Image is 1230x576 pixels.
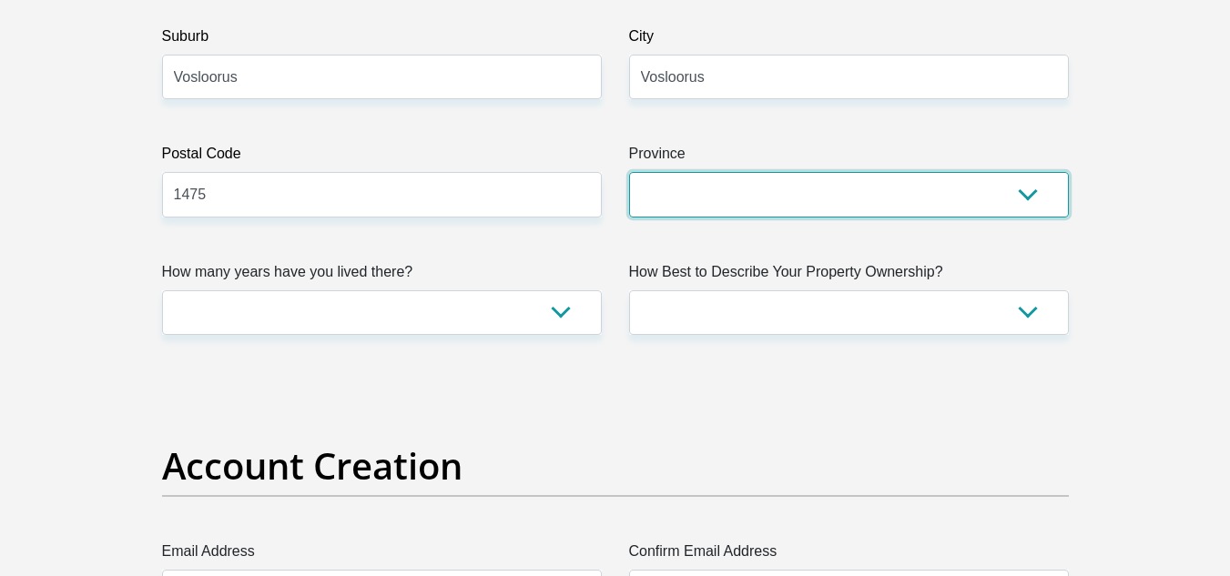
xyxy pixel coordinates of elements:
[162,25,602,55] label: Suburb
[629,25,1069,55] label: City
[629,541,1069,570] label: Confirm Email Address
[162,541,602,570] label: Email Address
[162,444,1069,488] h2: Account Creation
[629,172,1069,217] select: Please Select a Province
[162,55,602,99] input: Suburb
[162,143,602,172] label: Postal Code
[629,55,1069,99] input: City
[162,261,602,290] label: How many years have you lived there?
[162,290,602,335] select: Please select a value
[629,143,1069,172] label: Province
[629,290,1069,335] select: Please select a value
[629,261,1069,290] label: How Best to Describe Your Property Ownership?
[162,172,602,217] input: Postal Code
